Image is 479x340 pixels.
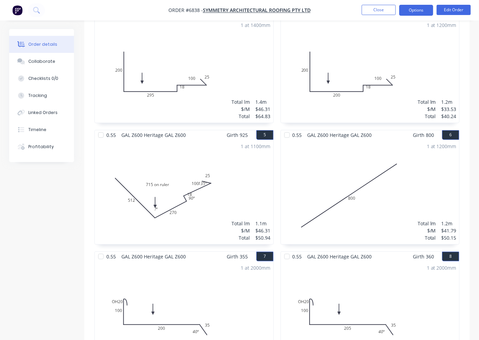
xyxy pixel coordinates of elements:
button: Linked Orders [9,104,74,121]
div: $/M [418,106,436,113]
img: Factory [12,5,23,15]
div: $41.79 [441,227,456,235]
span: GAL Z600 Heritage GAL Z600 [305,130,375,140]
span: Girth 800 [413,130,434,140]
div: 1.2m [441,99,456,106]
div: 1 at 2000mm [241,265,271,272]
div: 1.2m [441,220,456,227]
button: Collaborate [9,53,74,70]
div: 1 at 1200mm [427,22,456,29]
div: Tracking [28,93,47,99]
div: Total lm [232,220,250,227]
div: 1 at 1200mm [427,143,456,150]
div: $/M [232,106,250,113]
div: Order details [28,41,57,47]
div: $50.15 [441,235,456,242]
div: Total [418,235,436,242]
button: Timeline [9,121,74,138]
span: Girth 360 [413,252,434,262]
div: 715 on ruler5122701810025?º90º135º1 at 1100mmTotal lm$/MTotal1.1m$46.31$50.94 [95,140,273,244]
span: GAL Z600 Heritage GAL Z600 [119,252,189,262]
span: 0.55 [104,130,119,140]
span: Order #6838 - [168,7,203,14]
div: $/M [418,227,436,235]
div: Linked Orders [28,110,58,116]
a: Symmetry Architectural Roofing Pty Ltd [203,7,311,14]
span: 0.55 [104,252,119,262]
div: 020020018100251 at 1200mmTotal lm$/MTotal1.2m$33.53$40.24 [281,19,460,123]
button: Profitability [9,138,74,155]
div: Collaborate [28,58,55,65]
button: Order details [9,36,74,53]
div: $64.83 [256,113,271,120]
div: 020029518100251 at 1400mmTotal lm$/MTotal1.4m$46.31$64.83 [95,19,273,123]
div: Total [418,113,436,120]
div: 1.1m [256,220,271,227]
button: 7 [256,252,273,261]
div: Profitability [28,144,54,150]
div: $/M [232,227,250,235]
div: 1 at 2000mm [427,265,456,272]
button: 8 [442,252,459,261]
span: Girth 925 [227,130,248,140]
div: 1 at 1400mm [241,22,271,29]
div: Total lm [232,99,250,106]
div: 08001 at 1200mmTotal lm$/MTotal1.2m$41.79$50.15 [281,140,460,244]
button: Options [399,5,433,16]
div: $40.24 [441,113,456,120]
button: Tracking [9,87,74,104]
div: 1 at 1100mm [241,143,271,150]
div: $33.53 [441,106,456,113]
div: Total [232,113,250,120]
div: Timeline [28,127,46,133]
div: Total lm [418,220,436,227]
div: 1.4m [256,99,271,106]
button: Edit Order [437,5,471,15]
span: Girth 355 [227,252,248,262]
span: 0.55 [290,130,305,140]
span: GAL Z600 Heritage GAL Z600 [305,252,375,262]
div: Total [232,235,250,242]
div: $46.31 [256,106,271,113]
div: $46.31 [256,227,271,235]
button: 6 [442,130,459,140]
button: Close [362,5,396,15]
div: Total lm [418,99,436,106]
span: GAL Z600 Heritage GAL Z600 [119,130,189,140]
span: 0.55 [290,252,305,262]
div: Checklists 0/0 [28,75,58,82]
button: Checklists 0/0 [9,70,74,87]
button: 5 [256,130,273,140]
div: $50.94 [256,235,271,242]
